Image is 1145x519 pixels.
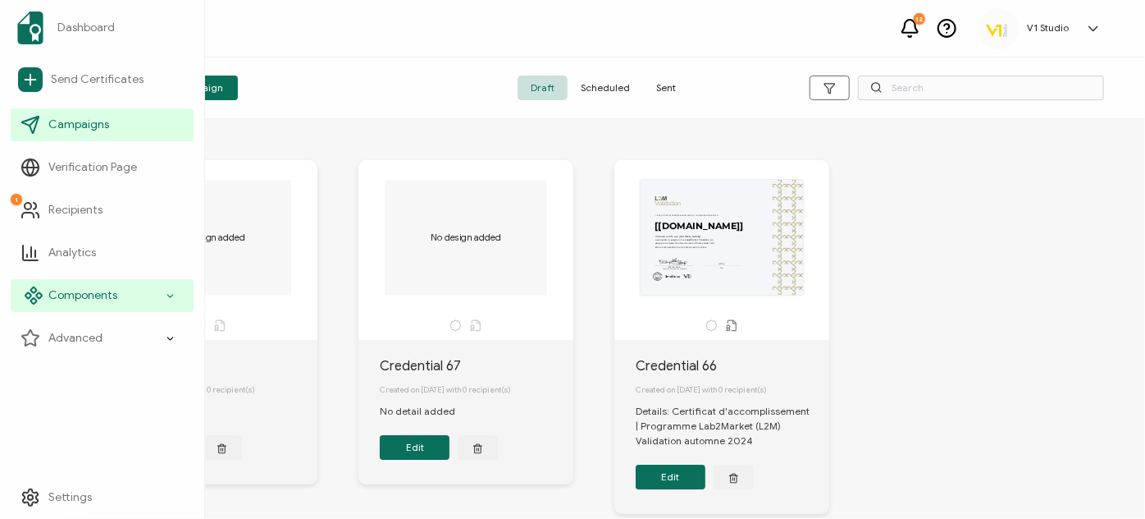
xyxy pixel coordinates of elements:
span: Analytics [48,245,96,261]
img: b1b345fa-499b-4db9-a014-e71dfcb1f3f7.png [986,20,1010,36]
input: Search [858,76,1104,100]
div: 12 [914,13,925,25]
span: Advanced [48,330,103,347]
a: Verification Page [11,151,194,184]
div: No detail added [380,404,472,419]
h5: V1 Studio [1027,22,1069,34]
div: Details: Certificat d'accomplissement | Programme Lab2Market (L2M) Validation automne 2024 [636,404,829,448]
a: Campaigns [11,108,194,141]
div: 1 [11,194,22,205]
a: Settings [11,481,194,514]
span: Scheduled [568,76,643,100]
img: sertifier-logomark-colored.svg [17,11,43,44]
iframe: Chat Widget [1063,440,1145,519]
div: Credential 68 [124,356,317,376]
a: Dashboard [11,5,194,51]
span: Settings [48,489,92,506]
a: Send Certificates [11,61,194,99]
div: Created on [DATE] with 0 recipient(s) [636,376,829,404]
button: Edit [380,435,449,460]
div: Created on [DATE] with 0 recipient(s) [124,376,317,404]
div: Credential 66 [636,356,829,376]
span: Components [48,287,117,304]
a: Analytics [11,237,194,269]
span: Send Certificates [51,71,144,88]
span: Verification Page [48,159,137,176]
span: Campaigns [48,117,109,133]
button: Edit [636,465,705,489]
div: Created on [DATE] with 0 recipient(s) [380,376,573,404]
span: Recipients [48,202,103,218]
div: Credential 67 [380,356,573,376]
span: Sent [643,76,689,100]
a: 1 Recipients [11,194,194,227]
span: Draft [518,76,568,100]
span: Dashboard [57,20,115,36]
